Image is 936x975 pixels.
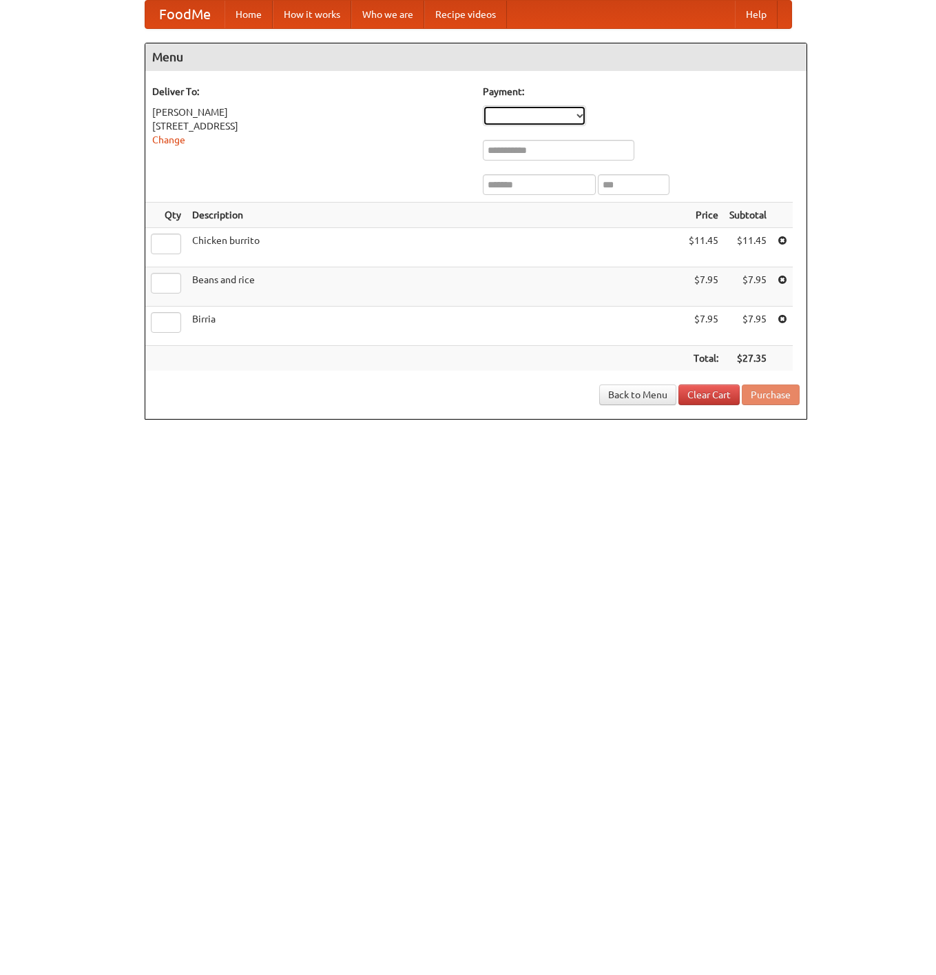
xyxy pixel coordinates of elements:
a: Home [225,1,273,28]
th: Subtotal [724,203,772,228]
h4: Menu [145,43,807,71]
td: $11.45 [683,228,724,267]
div: [PERSON_NAME] [152,105,469,119]
div: [STREET_ADDRESS] [152,119,469,133]
td: $7.95 [683,307,724,346]
a: FoodMe [145,1,225,28]
a: Change [152,134,185,145]
td: Beans and rice [187,267,683,307]
td: $7.95 [724,267,772,307]
a: Clear Cart [678,384,740,405]
td: Chicken burrito [187,228,683,267]
th: Total: [683,346,724,371]
a: Who we are [351,1,424,28]
th: Description [187,203,683,228]
a: Help [735,1,778,28]
a: Recipe videos [424,1,507,28]
a: How it works [273,1,351,28]
h5: Payment: [483,85,800,99]
th: Qty [145,203,187,228]
th: Price [683,203,724,228]
td: Birria [187,307,683,346]
a: Back to Menu [599,384,676,405]
td: $7.95 [683,267,724,307]
button: Purchase [742,384,800,405]
td: $7.95 [724,307,772,346]
h5: Deliver To: [152,85,469,99]
th: $27.35 [724,346,772,371]
td: $11.45 [724,228,772,267]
